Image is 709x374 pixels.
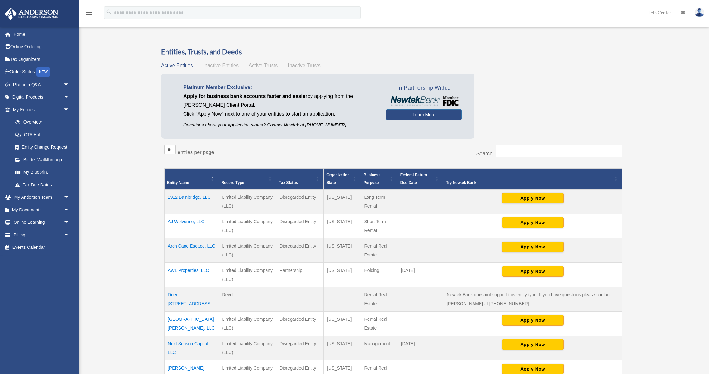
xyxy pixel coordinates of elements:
[400,173,427,185] span: Federal Return Due Date
[161,63,193,68] span: Active Entities
[203,63,239,68] span: Inactive Entities
[276,311,324,336] td: Disregarded Entity
[63,78,76,91] span: arrow_drop_down
[222,180,244,185] span: Record Type
[324,311,361,336] td: [US_STATE]
[324,262,361,287] td: [US_STATE]
[106,9,113,16] i: search
[219,168,276,189] th: Record Type: Activate to sort
[9,166,76,179] a: My Blueprint
[165,336,219,360] td: Next Season Capital, LLC
[4,41,79,53] a: Online Ordering
[219,287,276,311] td: Deed
[63,191,76,204] span: arrow_drop_down
[324,238,361,262] td: [US_STATE]
[443,168,622,189] th: Try Newtek Bank : Activate to sort
[4,91,79,104] a: Digital Productsarrow_drop_down
[502,193,564,203] button: Apply Now
[324,189,361,214] td: [US_STATE]
[219,238,276,262] td: Limited Liability Company (LLC)
[502,242,564,252] button: Apply Now
[219,336,276,360] td: Limited Liability Company (LLC)
[502,217,564,228] button: Apply Now
[165,168,219,189] th: Entity Name: Activate to invert sorting
[4,66,79,79] a: Order StatusNEW
[165,238,219,262] td: Arch Cape Escape, LLC
[361,238,398,262] td: Rental Real Estate
[178,150,214,155] label: entries per page
[85,9,93,16] i: menu
[9,178,76,191] a: Tax Due Dates
[3,8,60,20] img: Anderson Advisors Platinum Portal
[219,311,276,336] td: Limited Liability Company (LLC)
[165,287,219,311] td: Deed - [STREET_ADDRESS]
[446,179,612,186] div: Try Newtek Bank
[398,336,443,360] td: [DATE]
[276,262,324,287] td: Partnership
[398,168,443,189] th: Federal Return Due Date: Activate to sort
[63,229,76,242] span: arrow_drop_down
[165,262,219,287] td: AWL Properties, LLC
[502,266,564,277] button: Apply Now
[361,189,398,214] td: Long Term Rental
[324,336,361,360] td: [US_STATE]
[276,214,324,238] td: Disregarded Entity
[183,83,377,92] p: Platinum Member Exclusive:
[324,214,361,238] td: [US_STATE]
[476,151,494,156] label: Search:
[4,78,79,91] a: Platinum Q&Aarrow_drop_down
[502,339,564,350] button: Apply Now
[4,53,79,66] a: Tax Organizers
[4,229,79,241] a: Billingarrow_drop_down
[183,93,307,99] span: Apply for business bank accounts faster and easier
[361,214,398,238] td: Short Term Rental
[502,315,564,326] button: Apply Now
[361,311,398,336] td: Rental Real Estate
[695,8,704,17] img: User Pic
[167,180,189,185] span: Entity Name
[276,189,324,214] td: Disregarded Entity
[63,203,76,216] span: arrow_drop_down
[276,168,324,189] th: Tax Status: Activate to sort
[288,63,321,68] span: Inactive Trusts
[183,110,377,119] p: Click "Apply Now" next to one of your entities to start an application.
[324,168,361,189] th: Organization State: Activate to sort
[4,103,76,116] a: My Entitiesarrow_drop_down
[63,103,76,116] span: arrow_drop_down
[165,311,219,336] td: [GEOGRAPHIC_DATA][PERSON_NAME], LLC
[361,168,398,189] th: Business Purpose: Activate to sort
[4,216,79,229] a: Online Learningarrow_drop_down
[276,336,324,360] td: Disregarded Entity
[364,173,380,185] span: Business Purpose
[398,262,443,287] td: [DATE]
[386,109,462,120] a: Learn More
[4,203,79,216] a: My Documentsarrow_drop_down
[326,173,349,185] span: Organization State
[219,189,276,214] td: Limited Liability Company (LLC)
[183,92,377,110] p: by applying from the [PERSON_NAME] Client Portal.
[9,153,76,166] a: Binder Walkthrough
[219,214,276,238] td: Limited Liability Company (LLC)
[249,63,278,68] span: Active Trusts
[276,238,324,262] td: Disregarded Entity
[165,214,219,238] td: AJ Wolverine, LLC
[219,262,276,287] td: Limited Liability Company (LLC)
[386,83,462,93] span: In Partnership With...
[63,216,76,229] span: arrow_drop_down
[279,180,298,185] span: Tax Status
[9,141,76,154] a: Entity Change Request
[361,336,398,360] td: Management
[9,128,76,141] a: CTA Hub
[36,67,50,77] div: NEW
[443,287,622,311] td: Newtek Bank does not support this entity type. If you have questions please contact [PERSON_NAME]...
[165,189,219,214] td: 1912 Bainbridge, LLC
[63,91,76,104] span: arrow_drop_down
[4,241,79,254] a: Events Calendar
[85,11,93,16] a: menu
[361,287,398,311] td: Rental Real Estate
[4,191,79,204] a: My Anderson Teamarrow_drop_down
[161,47,625,57] h3: Entities, Trusts, and Deeds
[4,28,79,41] a: Home
[389,96,459,106] img: NewtekBankLogoSM.png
